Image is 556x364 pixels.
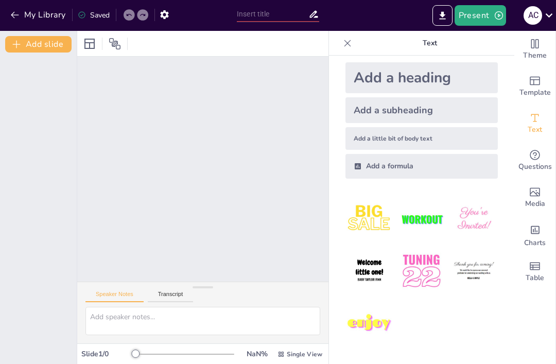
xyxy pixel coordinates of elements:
[5,36,72,53] button: Add slide
[345,62,498,93] div: Add a heading
[345,127,498,150] div: Add a little bit of body text
[78,10,110,20] div: Saved
[432,5,453,26] button: Export to PowerPoint
[345,97,498,123] div: Add a subheading
[450,195,498,243] img: 3.jpeg
[356,31,504,56] p: Text
[245,349,269,359] div: NaN %
[237,7,308,22] input: Insert title
[526,272,544,284] span: Table
[287,350,322,358] span: Single View
[524,5,542,26] button: A C
[518,161,552,172] span: Questions
[528,124,542,135] span: Text
[514,142,555,179] div: Get real-time input from your audience
[345,195,393,243] img: 1.jpeg
[397,247,445,295] img: 5.jpeg
[148,291,194,302] button: Transcript
[81,349,135,359] div: Slide 1 / 0
[514,68,555,105] div: Add ready made slides
[85,291,144,302] button: Speaker Notes
[345,154,498,179] div: Add a formula
[525,198,545,210] span: Media
[397,195,445,243] img: 2.jpeg
[519,87,551,98] span: Template
[8,7,70,23] button: My Library
[514,31,555,68] div: Change the overall theme
[514,253,555,290] div: Add a table
[523,50,547,61] span: Theme
[514,216,555,253] div: Add charts and graphs
[514,105,555,142] div: Add text boxes
[345,300,393,348] img: 7.jpeg
[524,237,546,249] span: Charts
[109,38,121,50] span: Position
[450,247,498,295] img: 6.jpeg
[455,5,506,26] button: Present
[345,247,393,295] img: 4.jpeg
[81,36,98,52] div: Layout
[514,179,555,216] div: Add images, graphics, shapes or video
[524,6,542,25] div: A C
